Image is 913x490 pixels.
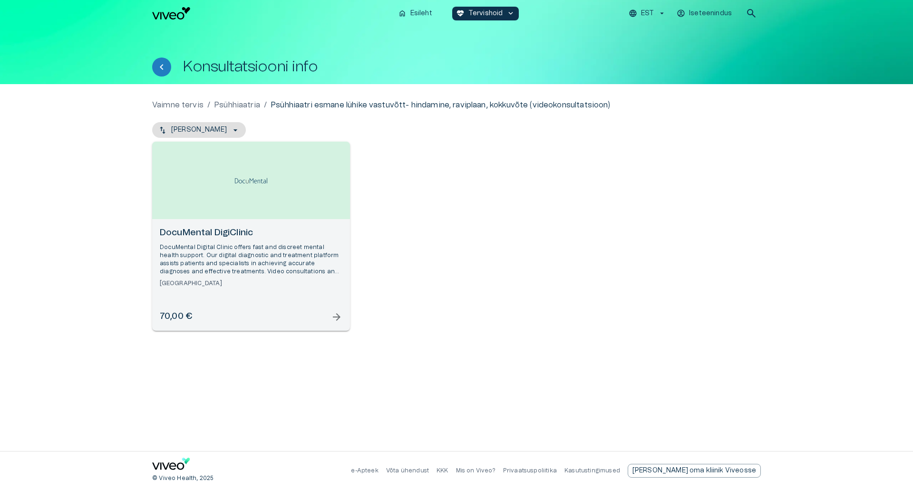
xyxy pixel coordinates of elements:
h6: DocuMental DigiClinic [160,227,342,240]
a: Navigate to home page [152,458,190,473]
a: Send email to partnership request to viveo [628,464,761,478]
p: Võta ühendust [386,467,429,475]
button: homeEsileht [394,7,437,20]
p: [PERSON_NAME] oma kliinik Viveosse [632,466,756,476]
a: Kasutustingimused [564,468,620,473]
button: ecg_heartTervishoidkeyboard_arrow_down [452,7,519,20]
p: / [207,99,210,111]
a: Navigate to homepage [152,7,390,19]
button: EST [627,7,668,20]
p: © Viveo Health, 2025 [152,474,214,482]
a: Open selected supplier available booking dates [152,142,350,331]
div: [PERSON_NAME] oma kliinik Viveosse [628,464,761,478]
button: Tagasi [152,58,171,77]
p: Esileht [410,9,432,19]
span: arrow_forward [331,311,342,323]
button: Iseteenindus [675,7,734,20]
span: ecg_heart [456,9,465,18]
h1: Konsultatsiooni info [183,58,318,75]
h6: 70,00 € [160,310,192,323]
button: [PERSON_NAME] [152,122,246,138]
h6: [GEOGRAPHIC_DATA] [160,279,342,288]
p: EST [641,9,654,19]
p: Iseteenindus [689,9,732,19]
span: search [746,8,757,19]
span: home [398,9,407,18]
a: e-Apteek [351,468,378,473]
img: DocuMental DigiClinic logo [232,165,270,196]
a: Psühhiaatria [214,99,260,111]
p: DocuMental Digital Clinic offers fast and discreet mental health support. Our digital diagnostic ... [160,243,342,276]
a: Vaimne tervis [152,99,204,111]
span: keyboard_arrow_down [506,9,515,18]
p: Psühhiaatri esmane lühike vastuvõtt- hindamine, raviplaan, kokkuvõte (videokonsultatsioon) [271,99,611,111]
p: / [264,99,267,111]
button: open search modal [742,4,761,23]
p: Tervishoid [468,9,503,19]
img: Viveo logo [152,7,190,19]
a: Privaatsuspoliitika [503,468,557,473]
p: Mis on Viveo? [456,467,495,475]
p: [PERSON_NAME] [171,125,227,135]
a: KKK [437,468,448,473]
